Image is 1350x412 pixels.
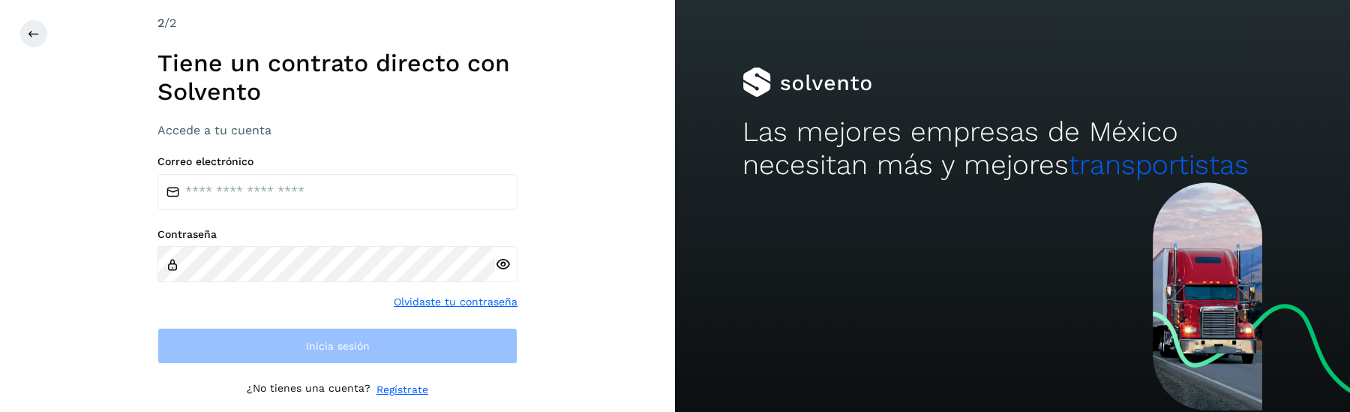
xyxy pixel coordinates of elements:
div: /2 [157,14,517,32]
h1: Tiene un contrato directo con Solvento [157,49,517,107]
span: transportistas [1069,149,1249,181]
h3: Accede a tu cuenta [157,123,517,137]
h2: Las mejores empresas de México necesitan más y mejores [742,116,1282,182]
span: 2 [157,16,164,30]
p: ¿No tienes una cuenta? [247,382,370,398]
label: Contraseña [157,228,517,241]
a: Regístrate [376,382,428,398]
a: Olvidaste tu contraseña [394,294,517,310]
button: Inicia sesión [157,328,517,364]
label: Correo electrónico [157,155,517,168]
span: Inicia sesión [306,341,370,351]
